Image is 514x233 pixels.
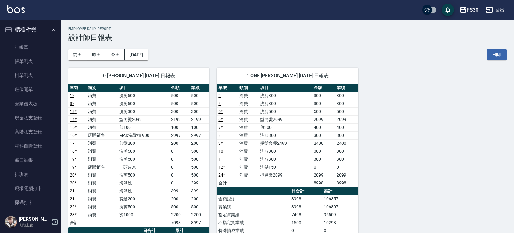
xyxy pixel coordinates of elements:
a: 10 [218,149,223,154]
a: 營業儀表板 [2,97,59,111]
h2: Employee Daily Report [68,27,507,31]
td: 店販銷售 [86,163,118,171]
td: 300 [335,131,358,139]
td: 200 [170,195,189,203]
td: 燙1000 [118,211,170,219]
td: 消費 [238,171,259,179]
td: 消費 [86,211,118,219]
td: 2200 [190,211,210,219]
td: 500 [190,155,210,163]
td: 消費 [86,92,118,100]
td: 合計 [217,179,237,187]
td: 消費 [238,100,259,107]
td: 2997 [170,131,189,139]
th: 業績 [335,84,358,92]
button: [DATE] [125,49,148,60]
td: 消費 [86,139,118,147]
a: 11 [218,157,223,162]
td: 洗剪300 [118,107,170,115]
th: 類別 [238,84,259,92]
td: 300 [312,100,335,107]
td: 海鹽洗 [118,187,170,195]
td: 洗剪500 [118,155,170,163]
td: 消費 [86,195,118,203]
a: 21 [70,188,75,193]
a: 現場電腦打卡 [2,181,59,195]
button: 前天 [68,49,87,60]
td: 500 [190,203,210,211]
td: 8998 [312,179,335,187]
th: 日合計 [290,187,322,195]
th: 項目 [118,84,170,92]
a: 掛單列表 [2,68,59,82]
a: 材料自購登錄 [2,139,59,153]
td: 8998 [335,179,358,187]
a: 21 [70,196,75,201]
td: 剪髮200 [118,195,170,203]
td: 2400 [312,139,335,147]
td: 店販銷售 [86,131,118,139]
td: 96509 [322,211,358,219]
td: 400 [335,123,358,131]
td: 洗剪500 [118,92,170,100]
td: 300 [335,155,358,163]
td: 400 [312,123,335,131]
td: 300 [335,100,358,107]
a: 現金收支登錄 [2,111,59,125]
button: save [442,4,454,16]
th: 金額 [170,84,189,92]
td: 實業績 [217,203,290,211]
td: 2997 [190,131,210,139]
th: 業績 [190,84,210,92]
td: 500 [190,163,210,171]
h5: [PERSON_NAME] [19,216,50,222]
td: 消費 [86,115,118,123]
td: 0 [312,163,335,171]
button: 登出 [483,4,507,16]
a: 8 [218,133,221,138]
td: 399 [170,187,189,195]
td: 洗剪500 [118,171,170,179]
table: a dense table [217,84,358,187]
td: 2099 [312,171,335,179]
td: 500 [170,203,189,211]
button: 今天 [106,49,125,60]
td: 指定實業績 [217,211,290,219]
td: 500 [190,92,210,100]
a: 座位開單 [2,82,59,96]
a: 排班表 [2,167,59,181]
td: 7498 [290,211,322,219]
td: 消費 [238,107,259,115]
td: 0 [170,155,189,163]
td: 300 [312,92,335,100]
td: 399 [190,187,210,195]
td: 消費 [86,107,118,115]
span: 1 ONE [PERSON_NAME] [DATE] 日報表 [224,73,351,79]
td: 500 [312,107,335,115]
td: 2199 [170,115,189,123]
td: 2099 [335,171,358,179]
td: 0 [170,171,189,179]
th: 項目 [259,84,312,92]
th: 單號 [68,84,86,92]
td: 300 [312,155,335,163]
td: 500 [335,107,358,115]
td: 10298 [322,219,358,227]
p: 高階主管 [19,222,50,228]
span: 0 [PERSON_NAME] [DATE] 日報表 [76,73,202,79]
td: 消費 [238,147,259,155]
th: 累計 [322,187,358,195]
td: 300 [170,107,189,115]
td: 2099 [335,115,358,123]
td: 型男燙2099 [118,115,170,123]
td: 型男燙2099 [259,171,312,179]
td: 洗剪300 [259,100,312,107]
td: 海鹽洗 [118,179,170,187]
td: 300 [335,147,358,155]
div: PS30 [467,6,478,14]
th: 單號 [217,84,237,92]
td: 8998 [290,195,322,203]
td: 消費 [238,163,259,171]
th: 類別 [86,84,118,92]
td: 2400 [335,139,358,147]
